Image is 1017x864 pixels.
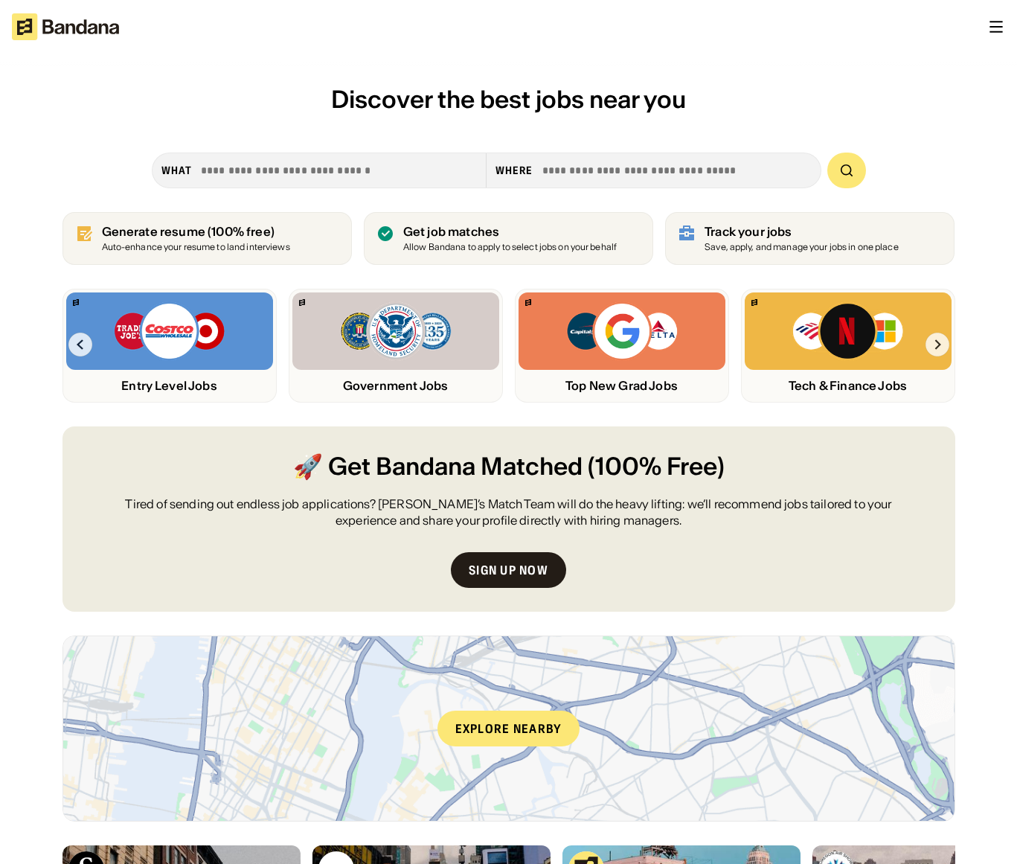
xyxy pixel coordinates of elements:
img: Right Arrow [925,333,949,356]
a: Get job matches Allow Bandana to apply to select jobs on your behalf [364,212,653,265]
img: Bandana logo [525,299,531,306]
a: Bandana logoCapital One, Google, Delta logosTop New Grad Jobs [515,289,729,403]
a: Bandana logoTrader Joe’s, Costco, Target logosEntry Level Jobs [62,289,277,403]
span: (100% free) [208,224,275,239]
div: what [161,164,192,177]
div: Government Jobs [292,379,499,393]
div: Get job matches [403,225,617,239]
div: Sign up now [469,564,548,576]
div: Top New Grad Jobs [519,379,725,393]
div: Entry Level Jobs [66,379,273,393]
img: Bank of America, Netflix, Microsoft logos [792,301,904,361]
div: Auto-enhance your resume to land interviews [102,243,290,252]
div: Generate resume [102,225,290,239]
div: Explore nearby [437,711,580,746]
img: Left Arrow [68,333,92,356]
img: Bandana logo [73,299,79,306]
a: Track your jobs Save, apply, and manage your jobs in one place [665,212,955,265]
div: Where [495,164,533,177]
span: (100% Free) [588,450,725,484]
a: Sign up now [451,552,566,588]
span: Discover the best jobs near you [331,84,686,115]
div: Allow Bandana to apply to select jobs on your behalf [403,243,617,252]
img: FBI, DHS, MWRD logos [339,301,452,361]
img: Capital One, Google, Delta logos [565,301,678,361]
div: Save, apply, and manage your jobs in one place [705,243,899,252]
span: 🚀 Get Bandana Matched [293,450,583,484]
a: Bandana logoFBI, DHS, MWRD logosGovernment Jobs [289,289,503,403]
a: Bandana logoBank of America, Netflix, Microsoft logosTech & Finance Jobs [741,289,955,403]
div: Track your jobs [705,225,899,239]
img: Bandana logo [299,299,305,306]
div: Tired of sending out endless job applications? [PERSON_NAME]’s Match Team will do the heavy lifti... [98,496,920,529]
img: Bandana logo [751,299,757,306]
img: Bandana logotype [12,13,119,40]
div: Tech & Finance Jobs [745,379,952,393]
img: Trader Joe’s, Costco, Target logos [113,301,226,361]
a: Explore nearby [63,636,955,821]
a: Generate resume (100% free)Auto-enhance your resume to land interviews [62,212,352,265]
